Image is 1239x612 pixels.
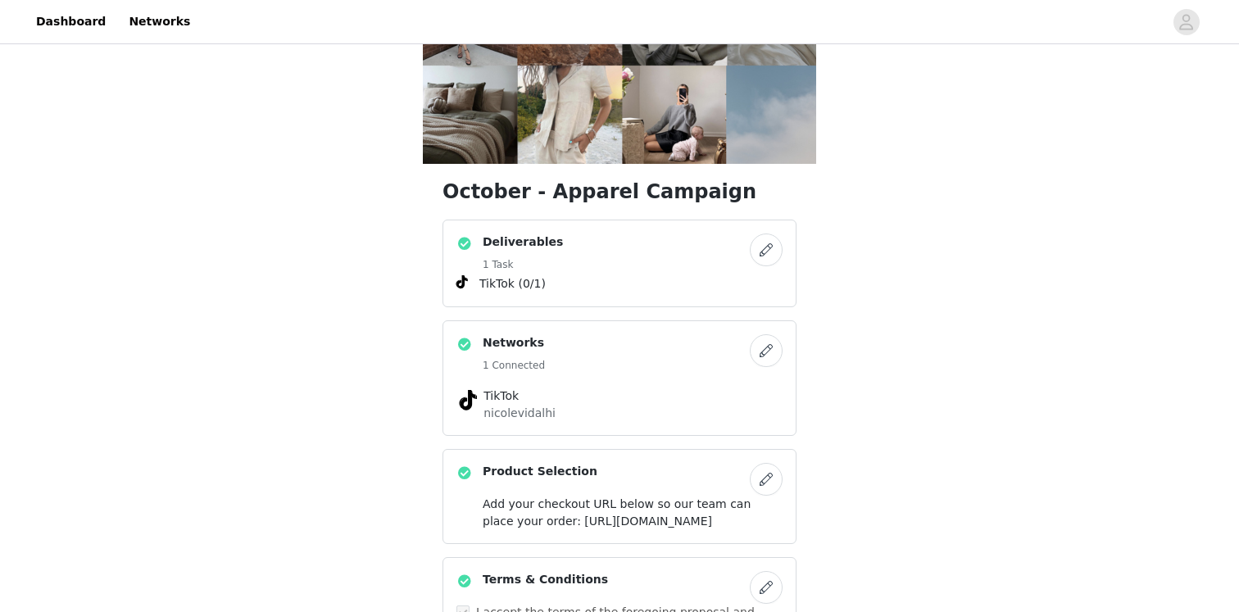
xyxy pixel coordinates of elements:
h4: Networks [483,334,545,351]
div: Product Selection [442,449,796,544]
h5: 1 Connected [483,358,545,373]
span: TikTok (0/1) [479,275,546,292]
h4: TikTok [483,388,756,405]
p: nicolevidalhi [483,405,756,422]
div: avatar [1178,9,1194,35]
h4: Product Selection [483,463,597,480]
h4: Deliverables [483,233,563,251]
h5: 1 Task [483,257,563,272]
h1: October - Apparel Campaign [442,177,796,206]
h4: Terms & Conditions [483,571,608,588]
span: Add your checkout URL below so our team can place your order: [URL][DOMAIN_NAME] [483,497,751,528]
a: Networks [119,3,200,40]
div: Deliverables [442,220,796,307]
a: Dashboard [26,3,116,40]
div: Networks [442,320,796,436]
